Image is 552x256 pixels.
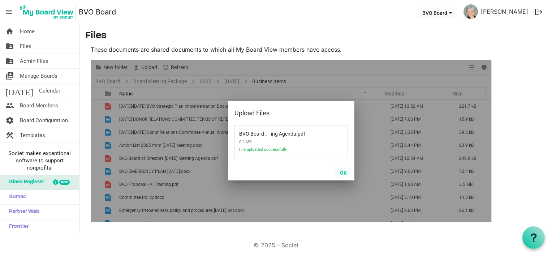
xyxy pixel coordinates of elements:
[20,69,57,83] span: Manage Boards
[18,3,76,21] img: My Board View Logo
[59,180,70,185] div: new
[5,84,33,98] span: [DATE]
[18,3,79,21] a: My Board View Logo
[20,39,31,54] span: Files
[5,205,39,219] span: Partner Web
[234,108,325,119] div: Upload Files
[20,24,35,39] span: Home
[5,98,14,113] span: people
[478,4,531,19] a: [PERSON_NAME]
[39,84,60,98] span: Calendar
[239,127,296,137] span: BVO Board of Directors September 25 2025 Meeting Agenda.pdf
[5,24,14,39] span: home
[463,4,478,19] img: PyyS3O9hLMNWy5sfr9llzGd1zSo7ugH3aP_66mAqqOBuUsvSKLf-rP3SwHHrcKyCj7ldBY4ygcQ7lV8oQjcMMA_thumb.png
[20,54,48,68] span: Admin Files
[5,219,29,234] span: Frontier
[2,5,16,19] span: menu
[5,113,14,128] span: settings
[5,39,14,54] span: folder_shared
[20,128,45,142] span: Templates
[254,242,298,249] a: © 2025 - Societ
[20,98,58,113] span: Board Members
[5,190,26,204] span: Sumac
[91,45,492,54] p: These documents are shared documents to which all My Board View members have access.
[85,30,546,42] h3: Files
[531,4,546,20] button: logout
[5,128,14,142] span: construction
[3,150,76,171] span: Societ makes exceptional software to support nonprofits.
[5,69,14,83] span: switch_account
[5,175,44,189] span: Glass Register
[418,8,457,18] button: BVO Board dropdownbutton
[239,147,315,156] span: File uploaded successfully
[5,54,14,68] span: folder_shared
[20,113,68,128] span: Board Configuration
[335,167,352,178] button: OK
[79,5,116,19] a: BVO Board
[239,137,315,147] span: 0.2 MB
